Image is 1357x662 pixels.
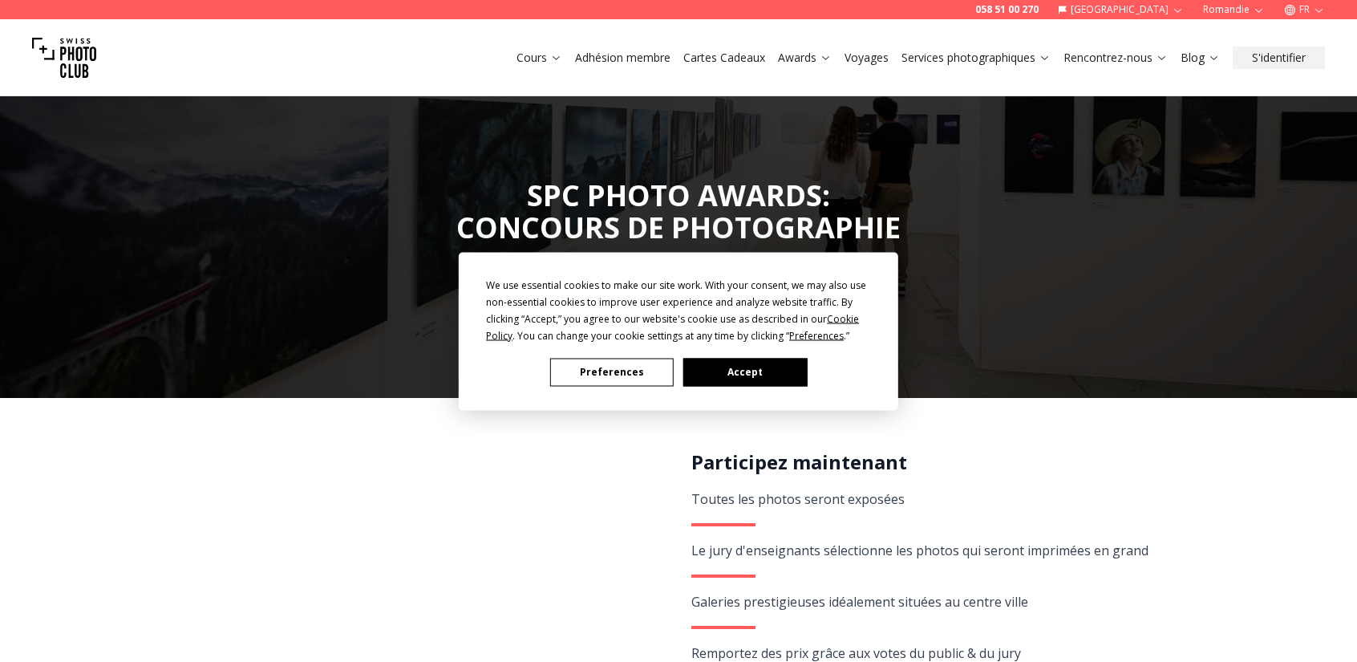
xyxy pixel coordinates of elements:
[486,311,859,342] span: Cookie Policy
[459,252,898,410] div: Cookie Consent Prompt
[550,358,674,386] button: Preferences
[486,276,871,343] div: We use essential cookies to make our site work. With your consent, we may also use non-essential ...
[683,358,807,386] button: Accept
[789,328,844,342] span: Preferences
